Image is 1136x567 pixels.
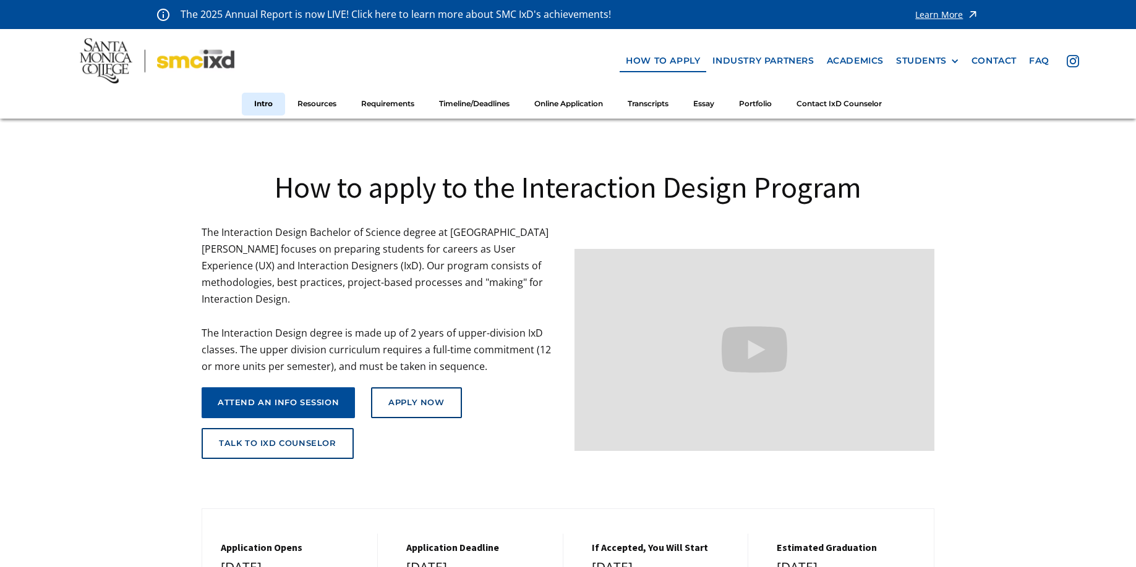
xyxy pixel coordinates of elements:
a: talk to ixd counselor [202,428,354,459]
h1: How to apply to the Interaction Design Program [202,168,934,206]
a: Requirements [349,93,427,115]
img: icon - instagram [1067,55,1079,67]
a: Resources [285,93,349,115]
a: Academics [821,49,890,72]
h5: Application Deadline [406,542,550,553]
a: faq [1023,49,1056,72]
a: Portfolio [727,93,784,115]
p: The 2025 Annual Report is now LIVE! Click here to learn more about SMC IxD's achievements! [181,6,612,23]
h5: estimated graduation [777,542,921,553]
p: The Interaction Design Bachelor of Science degree at [GEOGRAPHIC_DATA][PERSON_NAME] focuses on pr... [202,224,562,376]
h5: Application Opens [221,542,365,553]
a: Apply Now [371,387,461,418]
div: Learn More [915,10,963,19]
div: Apply Now [388,398,444,408]
img: icon - arrow - alert [967,6,979,23]
img: icon - information - alert [157,8,169,21]
a: Transcripts [615,93,681,115]
a: contact [965,49,1023,72]
img: Santa Monica College - SMC IxD logo [80,38,235,83]
a: Learn More [915,6,979,23]
a: Timeline/Deadlines [427,93,522,115]
h5: If Accepted, You Will Start [592,542,736,553]
iframe: Design your future with a Bachelor's Degree in Interaction Design from Santa Monica College [574,249,935,451]
div: STUDENTS [896,56,947,66]
div: talk to ixd counselor [219,439,336,448]
a: Online Application [522,93,615,115]
a: Intro [242,93,285,115]
a: industry partners [706,49,820,72]
div: STUDENTS [896,56,959,66]
a: how to apply [620,49,706,72]
a: attend an info session [202,387,355,418]
a: Contact IxD Counselor [784,93,894,115]
div: attend an info session [218,398,339,408]
a: Essay [681,93,727,115]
